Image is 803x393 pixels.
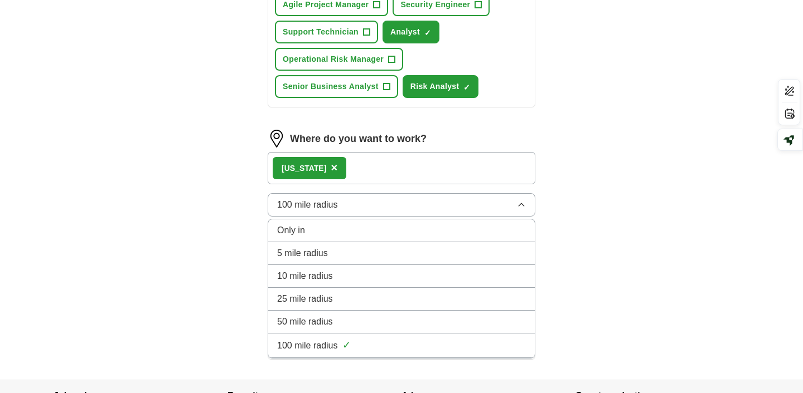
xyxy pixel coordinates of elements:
[277,198,338,212] span: 100 mile radius
[331,160,337,176] button: ×
[390,26,420,38] span: Analyst
[275,48,403,71] button: Operational Risk Manager
[342,338,351,353] span: ✓
[277,247,328,260] span: 5 mile radius
[275,21,378,43] button: Support Technician
[403,75,479,98] button: Risk Analyst✓
[463,83,470,92] span: ✓
[277,292,333,306] span: 25 mile radius
[277,269,333,283] span: 10 mile radius
[277,315,333,328] span: 50 mile radius
[268,193,535,217] button: 100 mile radius
[277,339,338,352] span: 100 mile radius
[410,81,459,92] span: Risk Analyst
[283,26,359,38] span: Support Technician
[277,224,305,237] span: Only in
[282,163,326,174] div: [US_STATE]
[290,131,427,146] label: Where do you want to work?
[275,75,398,98] button: Senior Business Analyst
[283,81,379,92] span: Senior Business Analyst
[283,53,384,65] span: Operational Risk Manager
[383,21,439,43] button: Analyst✓
[424,28,431,37] span: ✓
[331,161,337,174] span: ×
[268,130,286,148] img: location.png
